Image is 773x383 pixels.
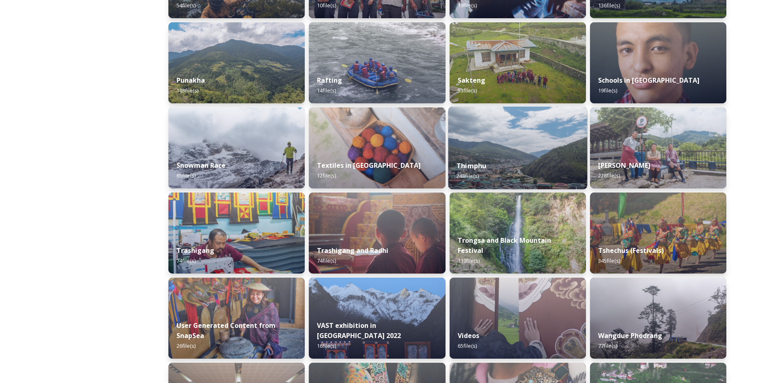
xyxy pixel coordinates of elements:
[317,257,336,264] span: 74 file(s)
[458,342,477,349] span: 65 file(s)
[458,236,551,255] strong: Trongsa and Black Mountain Festival
[317,342,336,349] span: 16 file(s)
[598,172,620,179] span: 228 file(s)
[177,76,205,85] strong: Punakha
[317,246,388,255] strong: Trashigang and Radhi
[456,172,479,180] span: 248 file(s)
[317,172,336,179] span: 12 file(s)
[168,278,305,359] img: 0FDA4458-C9AB-4E2F-82A6-9DC136F7AE71.jpeg
[177,161,226,170] strong: Snowman Race
[590,193,726,274] img: Dechenphu%2520Festival14.jpg
[177,87,198,94] span: 103 file(s)
[458,2,477,9] span: 19 file(s)
[177,246,214,255] strong: Trashigang
[309,278,445,359] img: VAST%2520Bhutan%2520art%2520exhibition%2520in%2520Brussels3.jpg
[598,76,700,85] strong: Schools in [GEOGRAPHIC_DATA]
[450,22,586,103] img: Sakteng%2520070723%2520by%2520Nantawat-5.jpg
[177,342,196,349] span: 26 file(s)
[168,22,305,103] img: 2022-10-01%252012.59.42.jpg
[598,331,662,340] strong: Wangdue Phodrang
[177,257,196,264] span: 74 file(s)
[598,2,620,9] span: 136 file(s)
[317,87,336,94] span: 14 file(s)
[458,76,485,85] strong: Sakteng
[448,107,587,189] img: Thimphu%2520190723%2520by%2520Amp%2520Sripimanwat-43.jpg
[458,87,477,94] span: 53 file(s)
[598,342,617,349] span: 77 file(s)
[168,193,305,274] img: Trashigang%2520and%2520Rangjung%2520060723%2520by%2520Amp%2520Sripimanwat-66.jpg
[317,321,401,340] strong: VAST exhibition in [GEOGRAPHIC_DATA] 2022
[450,278,586,359] img: Textile.jpg
[309,193,445,274] img: Trashigang%2520and%2520Rangjung%2520060723%2520by%2520Amp%2520Sripimanwat-32.jpg
[598,246,664,255] strong: Tshechus (Festivals)
[309,22,445,103] img: f73f969a-3aba-4d6d-a863-38e7472ec6b1.JPG
[590,278,726,359] img: 2022-10-01%252016.15.46.jpg
[598,257,620,264] span: 345 file(s)
[456,161,486,170] strong: Thimphu
[598,161,650,170] strong: [PERSON_NAME]
[450,193,586,274] img: 2022-10-01%252018.12.56.jpg
[458,257,480,264] span: 119 file(s)
[458,331,479,340] strong: Videos
[168,107,305,188] img: Snowman%2520Race41.jpg
[177,172,196,179] span: 65 file(s)
[598,87,617,94] span: 19 file(s)
[177,2,196,9] span: 54 file(s)
[317,2,336,9] span: 10 file(s)
[309,107,445,188] img: _SCH9806.jpg
[590,107,726,188] img: Trashi%2520Yangtse%2520090723%2520by%2520Amp%2520Sripimanwat-187.jpg
[317,161,421,170] strong: Textiles in [GEOGRAPHIC_DATA]
[590,22,726,103] img: _SCH2151_FINAL_RGB.jpg
[177,321,276,340] strong: User Generated Content from SnapSea
[317,76,342,85] strong: Rafting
